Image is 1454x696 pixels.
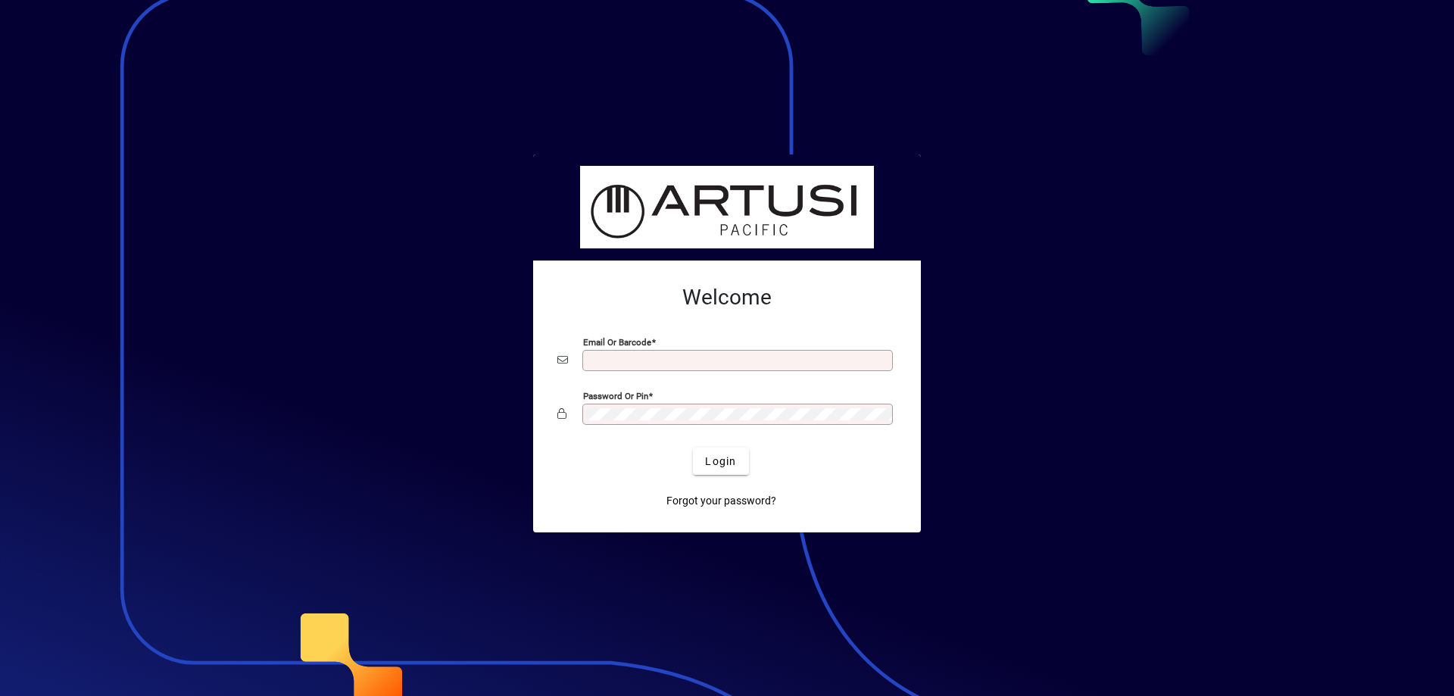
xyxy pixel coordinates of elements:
span: Forgot your password? [666,493,776,509]
span: Login [705,454,736,470]
button: Login [693,448,748,475]
mat-label: Email or Barcode [583,337,651,348]
a: Forgot your password? [660,487,782,514]
h2: Welcome [557,285,897,311]
mat-label: Password or Pin [583,391,648,401]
